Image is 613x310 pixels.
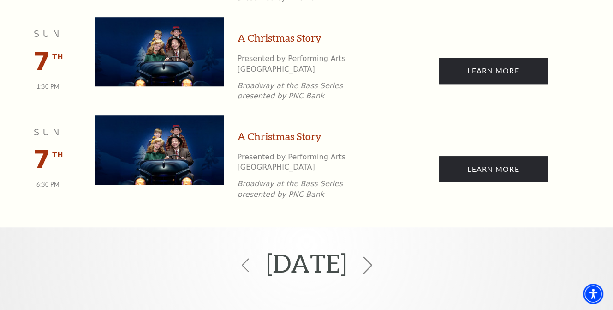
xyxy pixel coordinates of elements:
[36,83,60,90] span: 1:30 PM
[33,47,51,76] span: 7
[238,258,252,272] svg: Click to view the previous month
[359,257,376,274] svg: Click to view the next month
[439,58,548,84] a: Broadway at the Bass Series presented by PNC Bank Learn More
[238,54,381,74] p: Presented by Performing Arts [GEOGRAPHIC_DATA]
[583,284,603,304] div: Accessibility Menu
[52,149,63,160] span: th
[238,81,381,102] p: Broadway at the Bass Series presented by PNC Bank
[266,234,347,292] h2: [DATE]
[238,179,381,200] p: Broadway at the Bass Series presented by PNC Bank
[36,181,60,188] span: 6:30 PM
[33,145,51,174] span: 7
[95,115,224,185] img: A Christmas Story
[95,17,224,86] img: A Christmas Story
[238,129,321,144] a: A Christmas Story
[439,156,548,182] a: Broadway at the Bass Series presented by PNC Bank Learn More
[21,126,76,139] p: Sun
[238,152,381,173] p: Presented by Performing Arts [GEOGRAPHIC_DATA]
[52,51,63,62] span: th
[21,27,76,41] p: Sun
[238,31,321,45] a: A Christmas Story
